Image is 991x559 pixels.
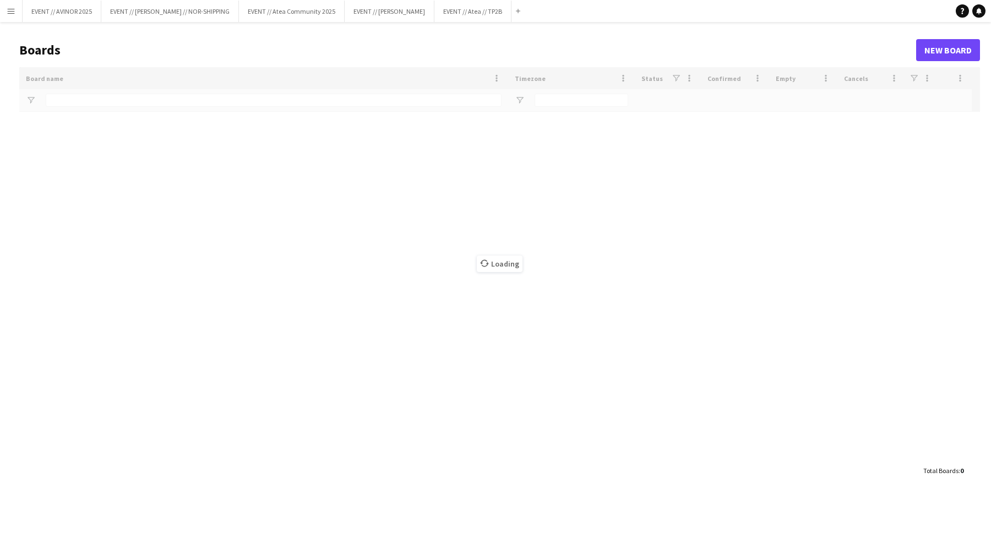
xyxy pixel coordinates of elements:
button: EVENT // AVINOR 2025 [23,1,101,22]
span: 0 [960,466,963,475]
button: EVENT // Atea // TP2B [434,1,511,22]
a: New Board [916,39,980,61]
div: : [923,460,963,481]
button: EVENT // [PERSON_NAME] // NOR-SHIPPING [101,1,239,22]
button: EVENT // [PERSON_NAME] [345,1,434,22]
h1: Boards [19,42,916,58]
button: EVENT // Atea Community 2025 [239,1,345,22]
span: Total Boards [923,466,959,475]
span: Loading [477,256,522,272]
